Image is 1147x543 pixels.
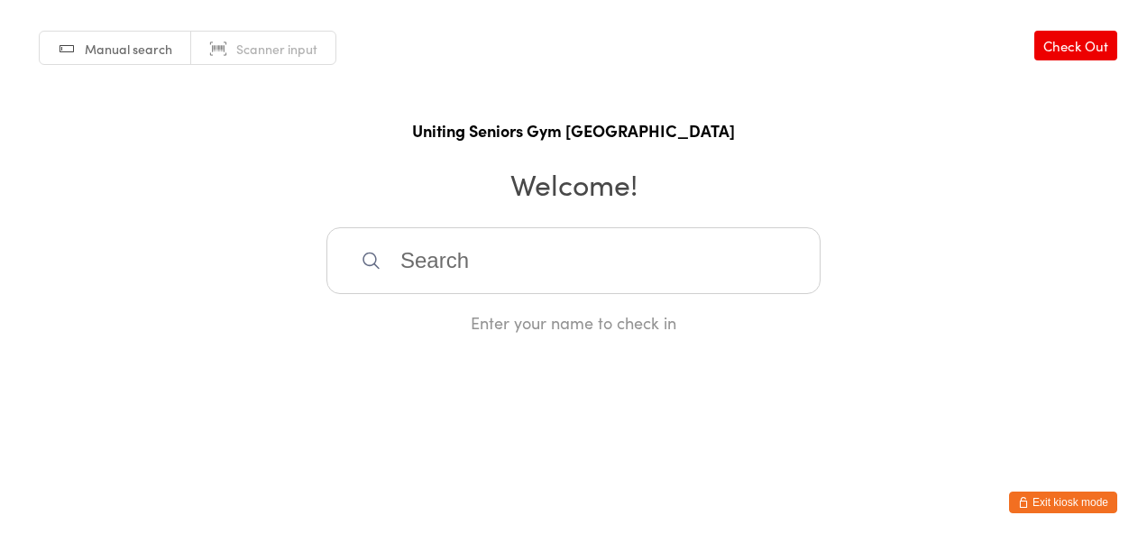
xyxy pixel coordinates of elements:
div: Enter your name to check in [326,311,821,334]
h2: Welcome! [18,163,1129,204]
h1: Uniting Seniors Gym [GEOGRAPHIC_DATA] [18,119,1129,142]
span: Manual search [85,40,172,58]
input: Search [326,227,821,294]
a: Check Out [1034,31,1117,60]
button: Exit kiosk mode [1009,492,1117,513]
span: Scanner input [236,40,317,58]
